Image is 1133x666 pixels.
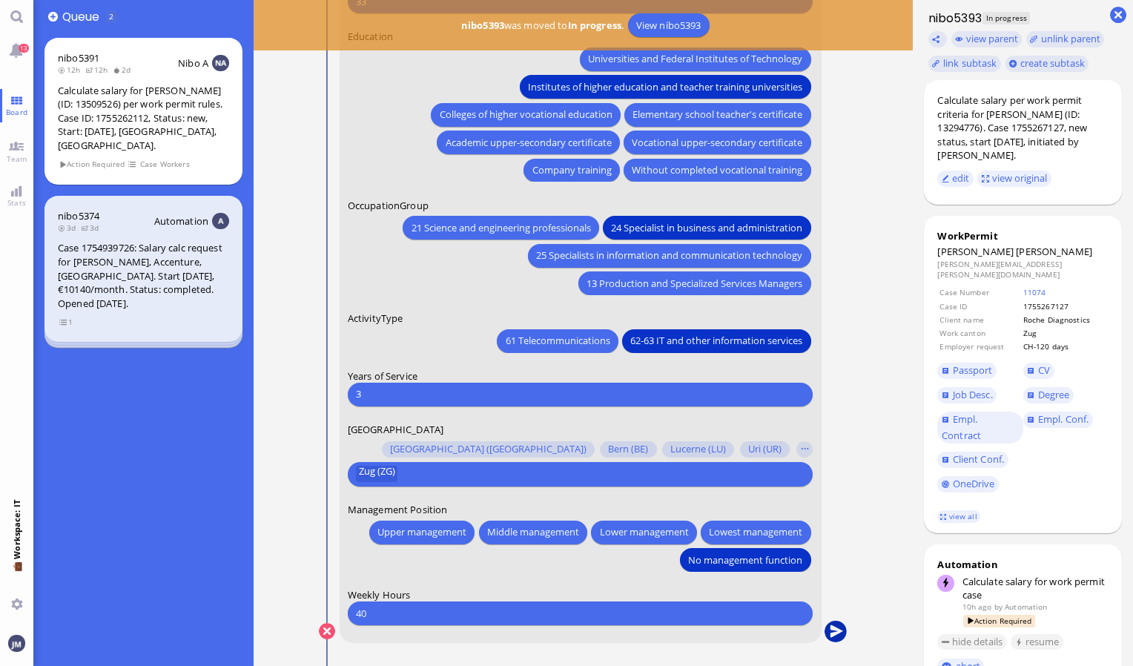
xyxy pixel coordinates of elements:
span: Universities and Federal Institutes of Technology [589,51,803,67]
dd: [PERSON_NAME][EMAIL_ADDRESS][PERSON_NAME][DOMAIN_NAME] [937,259,1109,280]
div: Automation [937,558,1109,571]
span: Institutes of higher education and teacher training universities [529,79,803,94]
span: Zug (ZG) [359,466,395,482]
button: create subtask [1005,56,1089,72]
span: Colleges of higher vocational education [440,107,612,122]
button: 13 Production and Specialized Services Managers [578,271,810,295]
span: ActivityType [348,311,403,325]
td: Case ID [939,300,1020,312]
span: Academic upper-secondary certificate [446,134,612,150]
button: Company training [524,158,620,182]
a: Client Conf. [937,452,1008,468]
span: Empl. Conf. [1038,412,1089,426]
button: resume [1011,634,1063,650]
span: Bern (BE) [609,444,649,455]
task-group-action-menu: link subtask [928,56,1001,72]
a: CV [1023,363,1054,379]
button: Bern (BE) [600,441,656,458]
button: [GEOGRAPHIC_DATA] ([GEOGRAPHIC_DATA]) [382,441,595,458]
div: Calculate salary for [PERSON_NAME] (ID: 13509526) per work permit rules. Case ID: 1755262112, Sta... [58,84,229,153]
td: Work canton [939,327,1020,339]
button: Lower management [592,520,697,544]
a: 11074 [1023,287,1046,297]
span: Company training [532,162,612,178]
img: You [8,635,24,651]
button: Institutes of higher education and teacher training universities [520,75,810,99]
button: unlink parent [1026,31,1105,47]
span: [PERSON_NAME] [937,245,1014,258]
span: 62-63 IT and other information services [631,333,803,349]
button: Uri (UR) [740,441,790,458]
span: Weekly Hours [348,588,411,601]
span: 12h [85,65,113,75]
a: Degree [1023,387,1074,403]
span: 💼 Workspace: IT [11,559,22,593]
span: Lower management [600,524,689,540]
span: view 1 items [59,316,73,329]
a: nibo5374 [58,209,99,222]
a: View nibo5393 [628,13,710,37]
button: Colleges of higher vocational education [432,102,621,126]
span: OccupationGroup [348,198,429,211]
td: 1755267127 [1023,300,1107,312]
button: Upper management [369,520,475,544]
b: In progress [568,19,621,32]
span: Uri (UR) [748,444,782,455]
span: Board [2,107,31,117]
a: Empl. Contract [937,412,1023,444]
span: Case Workers [139,158,190,171]
span: link subtask [943,56,997,70]
span: 2d [113,65,136,75]
span: 10h ago [962,601,992,612]
span: 12h [58,65,85,75]
div: Calculate salary for work permit case [962,575,1109,601]
a: OneDrive [937,476,999,492]
a: view all [937,510,980,523]
button: 25 Specialists in information and communication technology [528,243,810,267]
span: Middle management [487,524,579,540]
span: Client Conf. [953,452,1005,466]
span: Queue [62,8,105,25]
td: Zug [1023,327,1107,339]
button: Add [48,12,58,22]
div: Calculate salary per work permit criteria for [PERSON_NAME] (ID: 13294776). Case 1755267127, new ... [937,93,1109,162]
span: In progress [982,12,1030,24]
button: 21 Science and engineering professionals [403,216,599,240]
span: Team [3,154,31,164]
button: 62-63 IT and other information services [622,329,810,352]
span: nibo5391 [58,51,99,65]
span: 21 Science and engineering professionals [412,220,591,235]
td: Roche Diagnostics [1023,314,1107,326]
img: Aut [212,213,228,229]
span: 25 Specialists in information and communication technology [537,248,803,263]
button: 61 Telecommunications [498,329,618,352]
button: Academic upper-secondary certificate [437,131,620,154]
span: Passport [953,363,993,377]
span: No management function [689,552,803,567]
span: by [994,601,1002,612]
span: 3d [58,222,81,233]
button: view original [977,171,1051,187]
span: Upper management [377,524,466,540]
button: Middle management [479,520,587,544]
button: view parent [951,31,1023,47]
span: 2 [109,11,113,22]
span: Stats [4,197,30,208]
button: Copy ticket nibo5393 link to clipboard [928,31,948,47]
h1: nibo5393 [924,10,982,27]
span: Without completed vocational training [632,162,803,178]
span: Elementary school teacher's certificate [633,107,803,122]
span: [PERSON_NAME] [1016,245,1092,258]
button: hide details [937,634,1007,650]
button: Elementary school teacher's certificate [624,102,810,126]
span: Job Desc. [953,388,993,401]
span: automation@bluelakelegal.com [1005,601,1047,612]
button: Lucerne (LU) [662,441,734,458]
span: Action Required [963,615,1035,627]
a: Empl. Conf. [1023,412,1093,428]
button: No management function [680,548,810,572]
span: 13 [19,44,29,53]
div: Case 1754939726: Salary calc request for [PERSON_NAME], Accenture, [GEOGRAPHIC_DATA]. Start [DATE... [58,241,229,310]
button: Zug (ZG) [356,466,397,482]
